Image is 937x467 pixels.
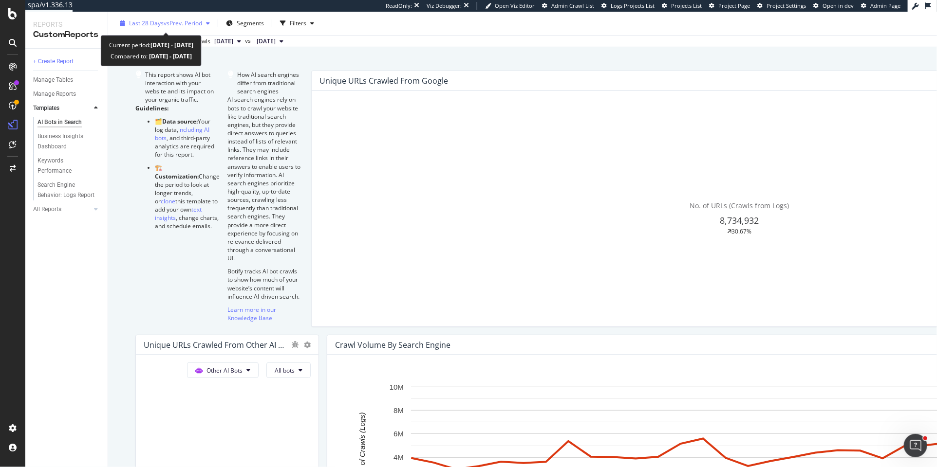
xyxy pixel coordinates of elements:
[390,383,404,391] text: 10M
[757,2,806,10] a: Project Settings
[161,197,175,205] a: clone
[601,2,655,10] a: Logs Projects List
[237,19,264,27] span: Segments
[33,75,73,85] div: Manage Tables
[394,406,404,414] text: 8M
[109,39,193,51] div: Current period:
[37,131,101,152] a: Business Insights Dashboard
[731,227,751,235] div: 30.67%
[33,89,101,99] a: Manage Reports
[37,180,95,200] div: Search Engine Behavior: Logs Report
[33,204,91,215] a: All Reports
[394,453,404,461] text: 4M
[155,172,199,180] strong: Customization:
[394,430,404,438] text: 6M
[485,2,535,10] a: Open Viz Editor
[276,16,318,31] button: Filters
[671,2,702,9] span: Projects List
[427,2,462,10] div: Viz Debugger:
[495,2,535,9] span: Open Viz Editor
[290,19,306,27] div: Filters
[551,2,594,9] span: Admin Crawl List
[155,205,202,222] a: text insights
[245,36,253,45] span: vs
[253,36,287,47] button: [DATE]
[37,117,82,127] div: AI Bots in Search
[275,366,295,375] span: All bots
[33,19,100,29] div: Reports
[813,2,854,10] a: Open in dev
[37,180,101,200] a: Search Engine Behavior: Logs Report
[33,103,59,113] div: Templates
[227,95,303,262] p: AI search engines rely on bots to crawl your website like traditional search engines, but they pr...
[33,29,100,40] div: CustomReports
[690,201,789,210] span: No. of URLs (Crawls from Logs)
[904,434,927,457] iframe: Intercom live chat
[206,366,243,375] span: Other AI Bots
[718,2,750,9] span: Project Page
[222,16,268,31] button: Segments
[257,37,276,46] span: 2025 Jul. 22nd
[227,267,303,301] p: Botify tracks AI bot crawls to show how much of your website’s content will influence AI-driven s...
[187,362,259,378] button: Other AI Bots
[37,117,101,127] a: AI Bots in Search
[33,89,76,99] div: Manage Reports
[37,156,101,176] a: Keywords Performance
[611,2,655,9] span: Logs Projects List
[37,131,94,152] div: Business Insights Dashboard
[144,340,286,350] div: Unique URLs Crawled from Other AI Bots
[237,71,303,95] div: How AI search engines differ from traditional search engines
[720,215,759,226] span: 8,734,932
[823,2,854,9] span: Open in dev
[870,2,900,9] span: Admin Page
[33,204,61,215] div: All Reports
[155,117,220,159] p: 🗂️ Your log data, , and third-party analytics are required for this report.
[33,56,101,67] a: + Create Report
[155,163,220,230] p: 🏗️ Change the period to look at longer trends, or this template to add your own , change charts, ...
[291,341,299,348] div: bug
[148,52,192,60] b: [DATE] - [DATE]
[210,36,245,47] button: [DATE]
[116,16,214,31] button: Last 28 DaysvsPrev. Period
[33,103,91,113] a: Templates
[227,71,303,327] div: How AI search engines differ from traditional search enginesAI search engines rely on bots to cra...
[861,2,900,10] a: Admin Page
[542,2,594,10] a: Admin Crawl List
[135,104,169,112] strong: Guidelines:
[162,117,198,126] strong: Data source:
[111,51,192,62] div: Compared to:
[266,362,311,378] button: All bots
[709,2,750,10] a: Project Page
[164,19,202,27] span: vs Prev. Period
[135,71,220,327] div: This report shows AI bot interaction with your website and its impact on your organic traffic.Gui...
[662,2,702,10] a: Projects List
[150,41,193,49] b: [DATE] - [DATE]
[33,75,101,85] a: Manage Tables
[37,156,92,176] div: Keywords Performance
[386,2,412,10] div: ReadOnly:
[767,2,806,9] span: Project Settings
[33,56,74,67] div: + Create Report
[335,340,450,350] div: Crawl Volume By Search Engine
[319,76,448,86] div: Unique URLs Crawled from Google
[227,305,276,322] a: Learn more in our Knowledge Base
[214,37,233,46] span: 2025 Aug. 19th
[155,126,209,142] a: including AI bots
[129,19,164,27] span: Last 28 Days
[145,71,220,104] div: This report shows AI bot interaction with your website and its impact on your organic traffic.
